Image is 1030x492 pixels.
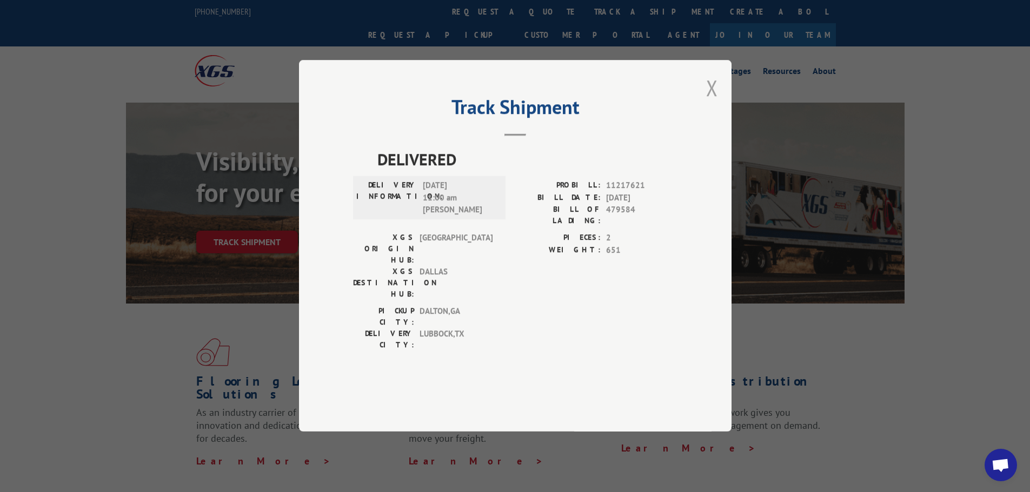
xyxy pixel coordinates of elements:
[420,328,493,351] span: LUBBOCK , TX
[515,244,601,257] label: WEIGHT:
[606,232,677,245] span: 2
[353,328,414,351] label: DELIVERY CITY:
[515,232,601,245] label: PIECES:
[706,73,718,102] button: Close modal
[423,180,496,217] span: [DATE] 11:00 am [PERSON_NAME]
[353,306,414,328] label: PICKUP CITY:
[420,306,493,328] span: DALTON , GA
[353,232,414,266] label: XGS ORIGIN HUB:
[606,180,677,192] span: 11217621
[606,244,677,257] span: 651
[515,204,601,227] label: BILL OF LADING:
[377,147,677,172] span: DELIVERED
[985,449,1017,481] div: Open chat
[515,192,601,204] label: BILL DATE:
[353,266,414,300] label: XGS DESTINATION HUB:
[515,180,601,192] label: PROBILL:
[420,266,493,300] span: DALLAS
[606,192,677,204] span: [DATE]
[356,180,417,217] label: DELIVERY INFORMATION:
[606,204,677,227] span: 479584
[420,232,493,266] span: [GEOGRAPHIC_DATA]
[353,99,677,120] h2: Track Shipment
